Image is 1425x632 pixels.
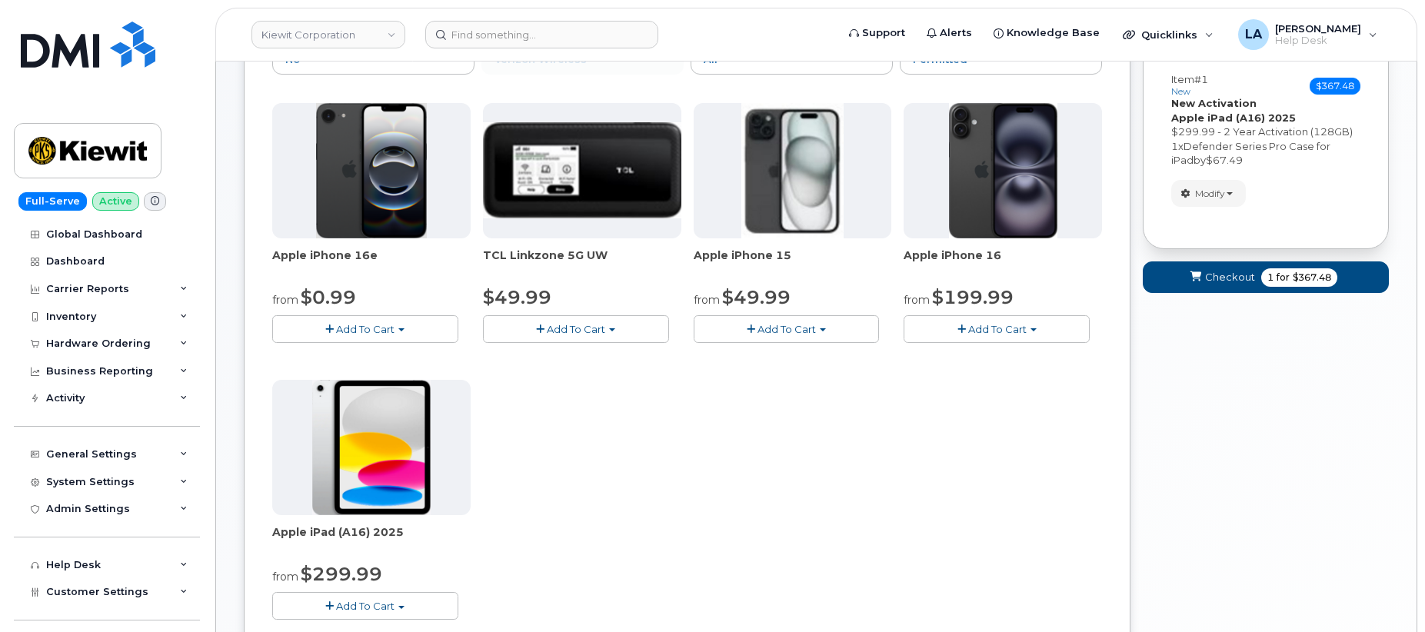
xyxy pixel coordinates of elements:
span: $67.49 [1206,154,1243,166]
img: iphone15.jpg [741,103,844,238]
div: TCL Linkzone 5G UW [483,248,681,278]
strong: New Activation [1171,97,1257,109]
span: Help Desk [1275,35,1361,47]
div: Apple iPhone 16e [272,248,471,278]
span: $367.48 [1310,78,1360,95]
span: Add To Cart [968,323,1027,335]
div: Apple iPad (A16) 2025 [272,524,471,555]
span: $0.99 [301,286,356,308]
span: 1 [1267,271,1274,284]
span: LA [1245,25,1262,44]
span: Checkout [1205,270,1255,284]
span: Add To Cart [336,323,395,335]
span: [PERSON_NAME] [1275,22,1361,35]
span: #1 [1194,73,1208,85]
iframe: Messenger Launcher [1358,565,1413,620]
button: Checkout 1 for $367.48 [1143,261,1389,293]
span: $49.99 [722,286,791,308]
span: 1 [1171,140,1178,152]
span: $299.99 [301,563,382,585]
button: Add To Cart [272,315,458,342]
span: $49.99 [483,286,551,308]
h3: Item [1171,74,1208,96]
span: for [1274,271,1293,284]
div: x by [1171,139,1360,168]
a: Support [838,18,916,48]
div: Apple iPhone 15 [694,248,892,278]
button: Add To Cart [483,315,669,342]
span: Modify [1195,187,1225,201]
img: ipad_11.png [312,380,431,515]
input: Find something... [425,21,658,48]
span: Add To Cart [336,600,395,612]
button: Add To Cart [272,592,458,619]
span: Quicklinks [1141,28,1197,41]
span: Defender Series Pro Case for iPad [1171,140,1330,167]
span: $367.48 [1293,271,1331,284]
button: Add To Cart [694,315,880,342]
a: Kiewit Corporation [251,21,405,48]
img: iphone_16_plus.png [949,103,1057,238]
small: from [904,293,930,307]
span: $199.99 [932,286,1014,308]
small: from [272,570,298,584]
div: Lanette Aparicio [1227,19,1388,50]
a: Knowledge Base [983,18,1110,48]
strong: Apple iPad (A16) 2025 [1171,111,1296,124]
div: Apple iPhone 16 [904,248,1102,278]
span: Alerts [940,25,972,41]
span: Support [862,25,905,41]
span: Add To Cart [757,323,816,335]
small: from [694,293,720,307]
img: linkzone5g.png [483,122,681,218]
div: Quicklinks [1112,19,1224,50]
button: Modify [1171,180,1246,207]
small: new [1171,86,1190,97]
div: $299.99 - 2 Year Activation (128GB) [1171,125,1360,139]
span: Knowledge Base [1007,25,1100,41]
span: Add To Cart [547,323,605,335]
button: Add To Cart [904,315,1090,342]
small: from [272,293,298,307]
img: iphone16e.png [316,103,427,238]
a: Alerts [916,18,983,48]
